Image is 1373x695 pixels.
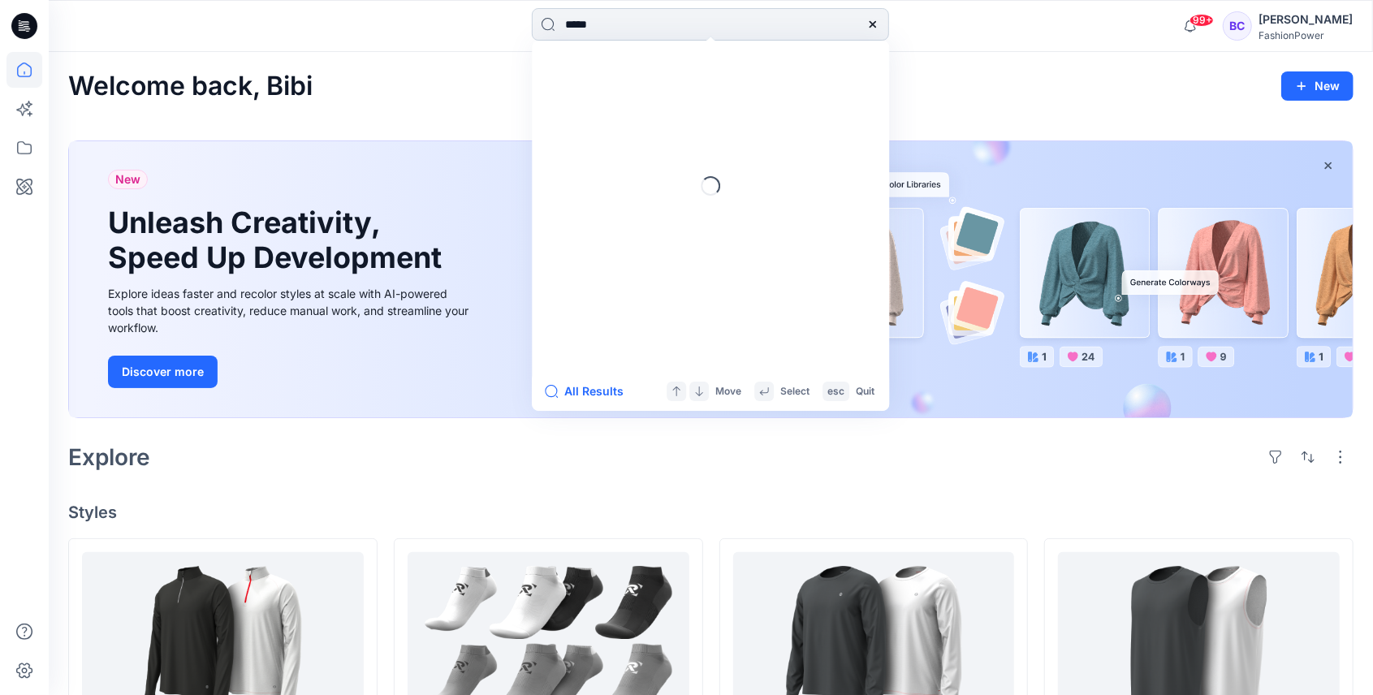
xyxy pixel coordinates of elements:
button: New [1281,71,1354,101]
h2: Welcome back, Bibi [68,71,313,101]
span: New [115,170,140,189]
button: All Results [545,382,634,401]
p: Select [780,383,810,400]
h2: Explore [68,444,150,470]
p: Move [715,383,741,400]
span: 99+ [1190,14,1214,27]
a: Discover more [108,356,473,388]
div: BC [1223,11,1252,41]
p: Quit [856,383,874,400]
div: [PERSON_NAME] [1259,10,1353,29]
div: FashionPower [1259,29,1353,41]
p: esc [827,383,844,400]
h1: Unleash Creativity, Speed Up Development [108,205,449,275]
button: Discover more [108,356,218,388]
div: Explore ideas faster and recolor styles at scale with AI-powered tools that boost creativity, red... [108,285,473,336]
h4: Styles [68,503,1354,522]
